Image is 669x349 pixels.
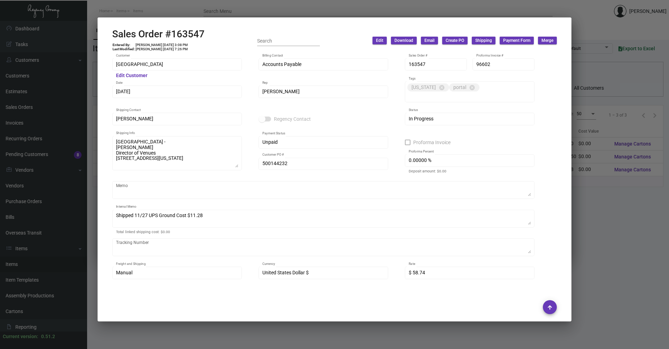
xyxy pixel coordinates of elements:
mat-chip: [US_STATE] [407,83,449,91]
span: Unpaid [262,139,278,145]
mat-hint: Edit Customer [116,73,147,79]
span: Shipping [475,38,492,44]
button: Email [421,37,438,44]
span: Email [424,38,435,44]
mat-icon: cancel [469,84,475,91]
div: Current version: [3,333,38,340]
td: [PERSON_NAME] [DATE] 3:08 PM [135,43,188,47]
mat-chip: portal [449,83,479,91]
td: [PERSON_NAME] [DATE] 7:26 PM [135,47,188,51]
button: Create PO [442,37,468,44]
button: Payment Form [500,37,534,44]
mat-hint: Deposit amount: $0.00 [409,169,446,173]
span: Payment Form [503,38,530,44]
mat-hint: Total linked shipping cost: $0.00 [116,230,170,234]
span: Merge [541,38,553,44]
span: Regency Contact [274,115,311,123]
span: Edit [376,38,383,44]
button: Download [391,37,417,44]
span: Download [394,38,413,44]
h2: Sales Order #163547 [112,28,205,40]
td: Last Modified: [112,47,135,51]
td: Entered By: [112,43,135,47]
mat-icon: cancel [439,84,445,91]
span: Manual [116,270,132,275]
span: Proforma Invoice [413,138,451,147]
span: Create PO [446,38,464,44]
button: Edit [372,37,387,44]
div: 0.51.2 [41,333,55,340]
button: Merge [538,37,557,44]
span: In Progress [409,116,433,121]
button: Shipping [472,37,495,44]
